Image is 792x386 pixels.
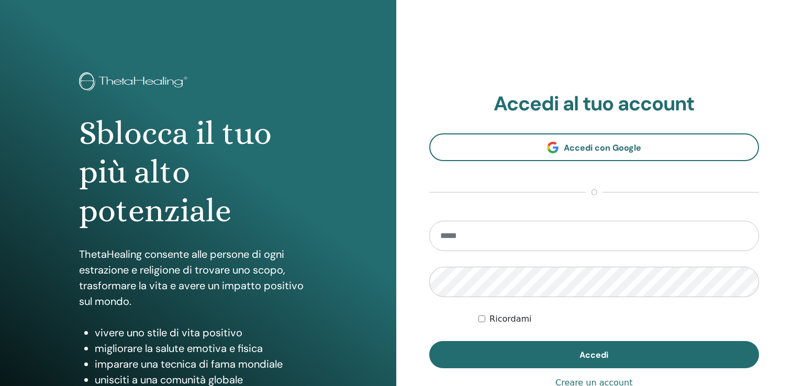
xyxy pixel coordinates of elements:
[429,341,760,368] button: Accedi
[95,325,317,340] li: vivere uno stile di vita positivo
[564,142,641,153] span: Accedi con Google
[579,349,608,360] span: Accedi
[586,186,603,199] span: o
[489,313,531,325] label: Ricordami
[429,133,760,161] a: Accedi con Google
[79,114,317,231] h1: Sblocca il tuo più alto potenziale
[95,356,317,372] li: imparare una tecnica di fama mondiale
[478,313,759,325] div: Keep me authenticated indefinitely or until I manually logout
[79,246,317,309] p: ThetaHealing consente alle persone di ogni estrazione e religione di trovare uno scopo, trasforma...
[429,92,760,116] h2: Accedi al tuo account
[95,340,317,356] li: migliorare la salute emotiva e fisica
